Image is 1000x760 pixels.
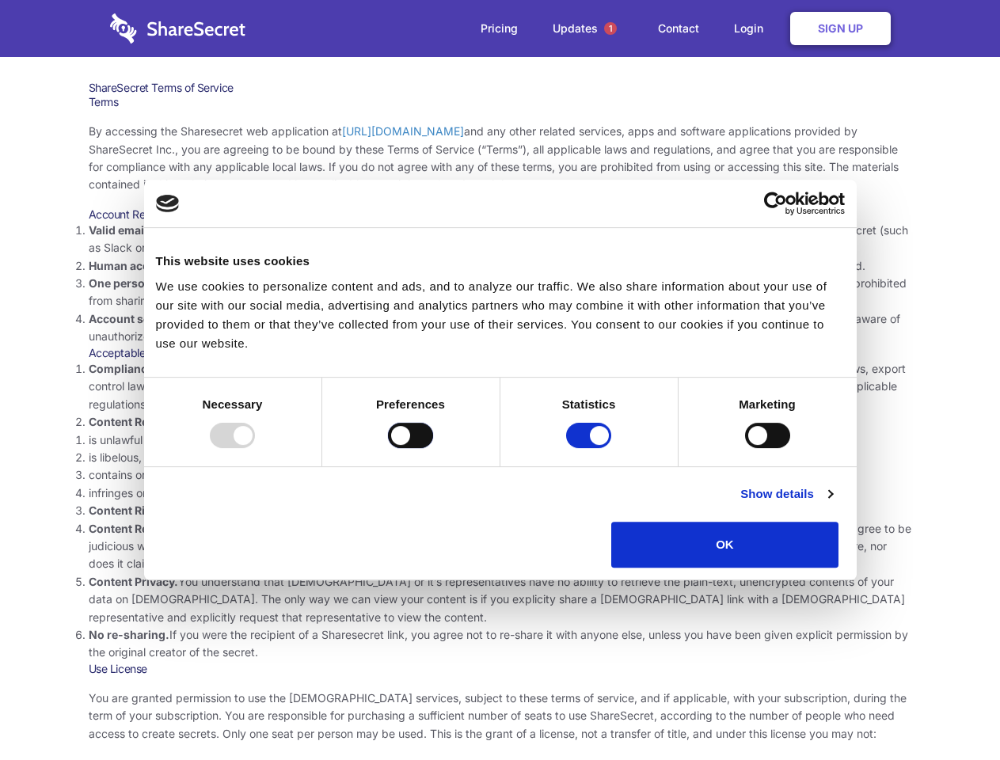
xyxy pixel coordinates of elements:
h3: Account Requirements [89,207,912,222]
a: Contact [642,4,715,53]
strong: Necessary [203,397,263,411]
li: You understand that [DEMOGRAPHIC_DATA] or it’s representatives have no ability to retrieve the pl... [89,573,912,626]
li: You must provide a valid email address, either directly, or through approved third-party integrat... [89,222,912,257]
li: Only human beings may create accounts. “Bot” accounts — those created by software, in an automate... [89,257,912,275]
li: is libelous, defamatory, or fraudulent [89,449,912,466]
h3: Acceptable Use [89,346,912,360]
a: Sign Up [790,12,891,45]
a: Pricing [465,4,534,53]
strong: Preferences [376,397,445,411]
li: infringes on any proprietary right of any party, including patent, trademark, trade secret, copyr... [89,484,912,502]
h3: Terms [89,95,912,109]
li: You agree NOT to use Sharesecret to upload or share content that: [89,413,912,502]
li: If you were the recipient of a Sharesecret link, you agree not to re-share it with anyone else, u... [89,626,912,662]
div: We use cookies to personalize content and ads, and to analyze our traffic. We also share informat... [156,277,845,353]
li: You agree that you will use Sharesecret only to secure and share content that you have the right ... [89,502,912,519]
strong: Content Responsibility. [89,522,215,535]
strong: Compliance with local laws and regulations. [89,362,328,375]
strong: Content Restrictions. [89,415,204,428]
li: Your use of the Sharesecret must not violate any applicable laws, including copyright or trademar... [89,360,912,413]
a: Usercentrics Cookiebot - opens in a new window [706,192,845,215]
strong: No re-sharing. [89,628,169,641]
p: By accessing the Sharesecret web application at and any other related services, apps and software... [89,123,912,194]
strong: Valid email. [89,223,151,237]
h3: Use License [89,662,912,676]
li: You are solely responsible for the content you share on Sharesecret, and with the people you shar... [89,520,912,573]
img: logo-wordmark-white-trans-d4663122ce5f474addd5e946df7df03e33cb6a1c49d2221995e7729f52c070b2.svg [110,13,245,44]
strong: Content Rights. [89,503,173,517]
strong: Account security. [89,312,184,325]
a: [URL][DOMAIN_NAME] [342,124,464,138]
a: Login [718,4,787,53]
p: You are granted permission to use the [DEMOGRAPHIC_DATA] services, subject to these terms of serv... [89,690,912,743]
li: You are not allowed to share account credentials. Each account is dedicated to the individual who... [89,275,912,310]
li: is unlawful or promotes unlawful activities [89,431,912,449]
li: contains or installs any active malware or exploits, or uses our platform for exploit delivery (s... [89,466,912,484]
li: You are responsible for your own account security, including the security of your Sharesecret acc... [89,310,912,346]
span: 1 [604,22,617,35]
strong: Human accounts. [89,259,184,272]
div: This website uses cookies [156,252,845,271]
h1: ShareSecret Terms of Service [89,81,912,95]
img: logo [156,195,180,212]
strong: One person per account. [89,276,223,290]
strong: Statistics [562,397,616,411]
a: Show details [740,484,832,503]
strong: Marketing [739,397,796,411]
button: OK [611,522,838,568]
strong: Content Privacy. [89,575,178,588]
